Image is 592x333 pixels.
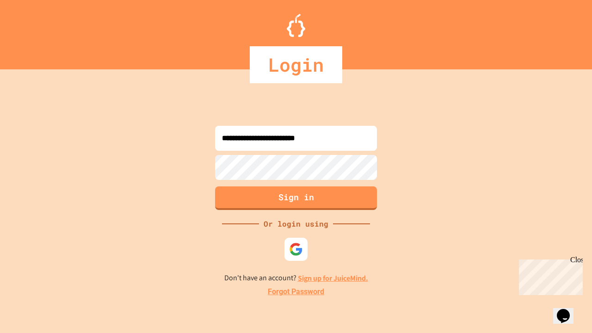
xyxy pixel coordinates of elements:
a: Sign up for JuiceMind. [298,273,368,283]
div: Chat with us now!Close [4,4,64,59]
div: Login [250,46,342,83]
div: Or login using [259,218,333,229]
iframe: chat widget [515,256,583,295]
a: Forgot Password [268,286,324,297]
p: Don't have an account? [224,272,368,284]
button: Sign in [215,186,377,210]
img: google-icon.svg [289,242,303,256]
img: Logo.svg [287,14,305,37]
iframe: chat widget [553,296,583,324]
